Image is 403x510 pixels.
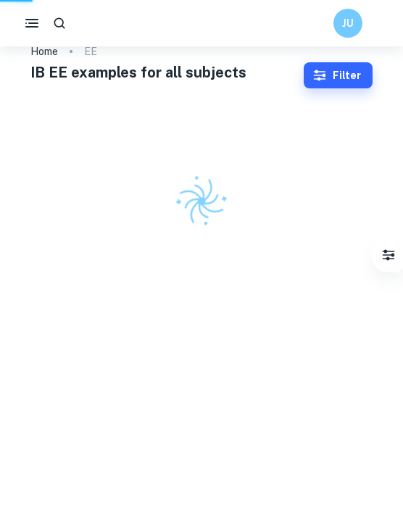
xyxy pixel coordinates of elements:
[333,9,362,38] button: JU
[166,166,237,237] img: Clastify logo
[304,62,373,88] button: Filter
[374,241,403,269] button: Filter
[84,43,97,59] p: EE
[30,62,304,83] h1: IB EE examples for all subjects
[30,41,58,62] a: Home
[340,15,357,31] h6: JU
